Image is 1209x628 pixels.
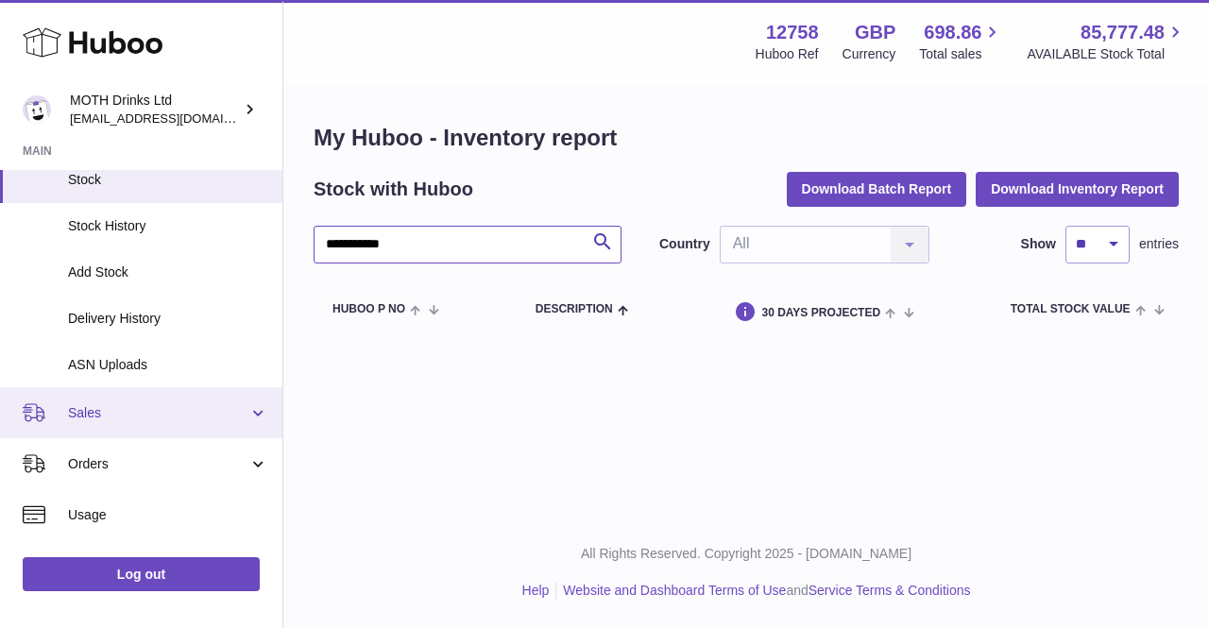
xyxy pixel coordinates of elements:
label: Show [1021,235,1056,253]
a: Help [522,583,550,598]
span: Delivery History [68,310,268,328]
span: [EMAIL_ADDRESS][DOMAIN_NAME] [70,110,278,126]
a: Service Terms & Conditions [809,583,971,598]
span: AVAILABLE Stock Total [1027,45,1186,63]
img: orders@mothdrinks.com [23,95,51,124]
h2: Stock with Huboo [314,177,473,202]
li: and [556,582,970,600]
span: ASN Uploads [68,356,268,374]
span: Orders [68,455,248,473]
div: Currency [843,45,896,63]
h1: My Huboo - Inventory report [314,123,1179,153]
span: Description [536,303,613,315]
span: 85,777.48 [1081,20,1165,45]
span: 698.86 [924,20,981,45]
span: Usage [68,506,268,524]
a: 698.86 Total sales [919,20,1003,63]
span: Sales [68,404,248,422]
span: Add Stock [68,263,268,281]
button: Download Inventory Report [976,172,1179,206]
a: 85,777.48 AVAILABLE Stock Total [1027,20,1186,63]
div: MOTH Drinks Ltd [70,92,240,127]
button: Download Batch Report [787,172,967,206]
span: Huboo P no [332,303,405,315]
a: Website and Dashboard Terms of Use [563,583,786,598]
p: All Rights Reserved. Copyright 2025 - [DOMAIN_NAME] [298,545,1194,563]
span: Total sales [919,45,1003,63]
span: 30 DAYS PROJECTED [761,307,880,319]
span: Total stock value [1011,303,1131,315]
span: Stock [68,171,268,189]
a: Log out [23,557,260,591]
span: entries [1139,235,1179,253]
span: Stock History [68,217,268,235]
strong: 12758 [766,20,819,45]
div: Huboo Ref [756,45,819,63]
label: Country [659,235,710,253]
strong: GBP [855,20,895,45]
